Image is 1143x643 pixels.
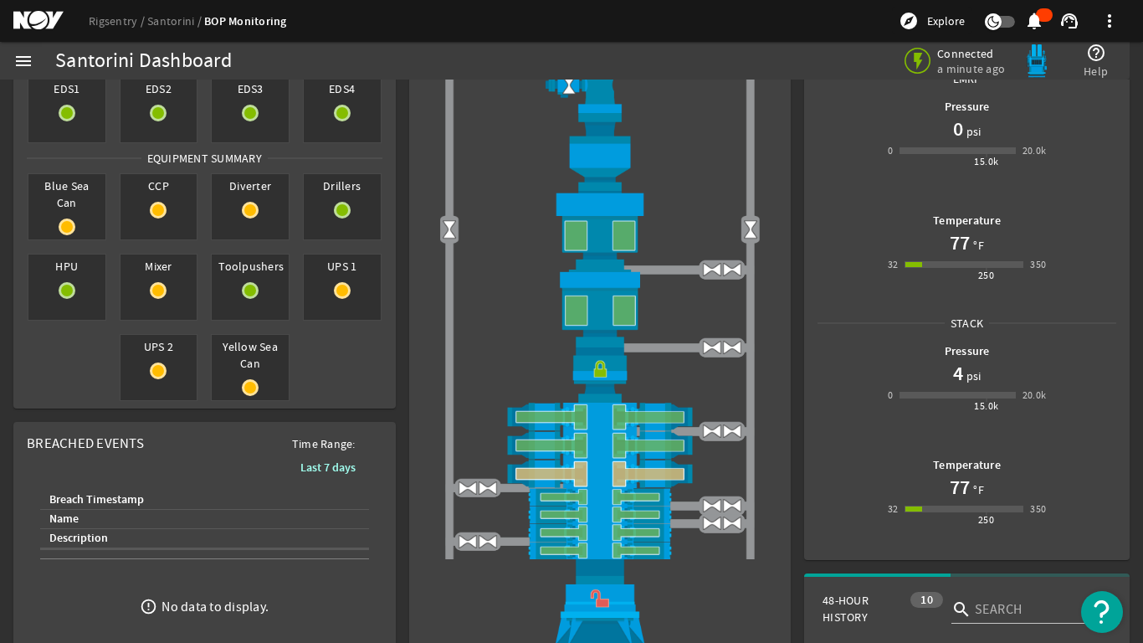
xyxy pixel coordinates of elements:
h1: 4 [953,360,963,387]
img: ValveOpen.png [722,421,742,441]
div: Description [47,529,356,548]
span: Breached Events [27,435,144,452]
span: CCP [120,174,197,198]
div: Santorini Dashboard [55,53,232,69]
mat-icon: support_agent [1059,11,1079,31]
span: a minute ago [937,61,1008,76]
b: Pressure [945,99,990,115]
div: 15.0k [974,153,998,170]
h1: 77 [950,229,970,256]
img: ValveOpen.png [458,532,478,552]
mat-icon: menu [13,51,33,71]
img: Valve2Open.png [741,220,761,240]
img: ValveOpen.png [722,260,742,280]
img: Bluepod.svg [1020,44,1053,78]
a: Santorini [147,13,204,28]
span: UPS 1 [304,255,381,278]
a: Rigsentry [89,13,147,28]
button: more_vert [1089,1,1130,41]
a: BOP Monitoring [204,13,287,29]
img: FlexJoint.png [433,113,767,191]
img: ValveOpen.png [702,260,722,280]
span: Equipment Summary [141,150,268,167]
div: 32 [888,256,899,273]
img: ValveOpen.png [722,337,742,358]
img: PipeRamOpen.png [433,488,767,506]
span: Time Range: [279,435,369,452]
span: Yellow Sea Can [212,335,289,375]
img: ValveOpen.png [722,513,742,533]
img: ValveOpen.png [702,337,722,358]
div: Breach Timestamp [47,491,356,509]
img: UpperAnnularOpen.png [433,191,767,270]
img: ValveOpen.png [702,496,722,516]
img: ShearRamOpen.png [433,431,767,460]
img: LowerAnnularOpen.png [433,270,767,347]
img: Valve2Open.png [559,75,579,95]
div: 0 [888,142,893,159]
div: No data to display. [161,599,269,615]
img: ValveOpen.png [478,532,498,552]
span: psi [963,123,982,140]
span: Help [1084,63,1108,80]
div: 20.0k [1023,142,1047,159]
img: ValveOpen.png [478,478,498,498]
span: Diverter [212,174,289,198]
span: °F [970,237,984,254]
img: ValveOpen.png [722,496,742,516]
span: °F [970,481,984,498]
h1: 77 [950,474,970,501]
button: Last 7 days [287,452,369,482]
div: Name [47,510,356,528]
button: Explore [892,8,971,34]
span: EDS1 [28,77,105,100]
img: ShearRamOpenBlock.png [433,460,767,488]
div: 0 [888,387,893,404]
div: 15.0k [974,398,998,414]
span: Blue Sea Can [28,174,105,214]
img: Valve2Open.png [439,220,459,240]
b: Temperature [933,457,1001,473]
div: 250 [978,267,994,284]
mat-icon: explore [899,11,919,31]
div: Description [49,529,108,548]
img: ShearRamOpen.png [433,403,767,431]
b: Last 7 days [300,460,356,476]
span: 48-Hour History [823,592,902,625]
img: RiserConnectorLock.png [433,347,767,403]
img: PipeRamOpen.png [433,523,767,541]
img: ValveOpen.png [458,478,478,498]
img: ValveOpen.png [702,513,722,533]
div: 32 [888,501,899,517]
span: Explore [927,13,965,29]
span: HPU [28,255,105,278]
span: EDS2 [120,77,197,100]
input: Search [975,599,1106,620]
span: EDS4 [304,77,381,100]
mat-icon: notifications [1024,11,1044,31]
div: Name [49,510,79,528]
mat-icon: help_outline [1086,43,1106,63]
div: 20.0k [1023,387,1047,404]
div: 350 [1030,256,1046,273]
div: 10 [910,592,943,608]
i: search [951,599,971,620]
img: ValveOpen.png [702,421,722,441]
img: PipeRamOpen.png [433,542,767,559]
div: 350 [1030,501,1046,517]
span: UPS 2 [120,335,197,358]
span: Toolpushers [212,255,289,278]
span: EDS3 [212,77,289,100]
b: Temperature [933,213,1001,229]
div: Breach Timestamp [49,491,144,509]
span: Stack [945,315,989,332]
mat-icon: error_outline [140,598,157,615]
h1: 0 [953,116,963,142]
b: Pressure [945,343,990,359]
span: psi [963,368,982,384]
span: Drillers [304,174,381,198]
div: 250 [978,512,994,528]
img: PipeRamOpen.png [433,506,767,523]
span: Connected [937,46,1008,61]
span: Mixer [120,255,197,278]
